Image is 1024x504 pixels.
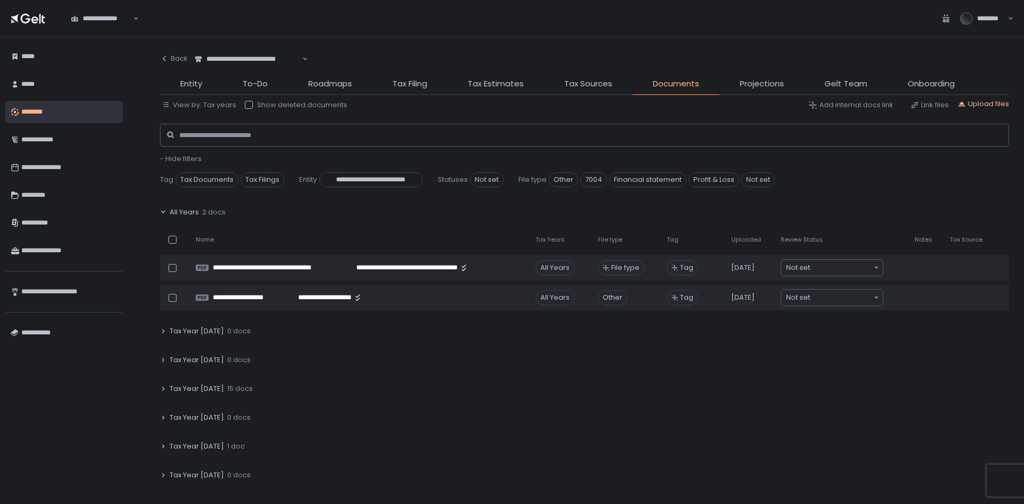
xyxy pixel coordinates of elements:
[227,442,245,451] span: 1 doc
[611,263,639,273] span: File type
[170,413,224,422] span: Tax Year [DATE]
[170,470,224,480] span: Tax Year [DATE]
[188,48,308,70] div: Search for option
[160,48,188,69] button: Back
[786,262,810,273] span: Not set
[535,290,574,305] div: All Years
[598,290,627,305] div: Other
[162,100,236,110] button: View by: Tax years
[810,292,873,303] input: Search for option
[731,293,755,302] span: [DATE]
[689,172,739,187] span: Profit & Loss
[170,207,199,217] span: All Years
[227,326,251,336] span: 0 docs
[196,236,214,244] span: Name
[241,172,284,187] span: Tax Filings
[609,172,686,187] span: Financial statement
[160,54,188,63] div: Back
[580,172,607,187] span: 7004
[786,292,810,303] span: Not set
[535,236,565,244] span: Tax Years
[535,260,574,275] div: All Years
[957,99,1009,109] button: Upload files
[160,175,173,185] span: Tag
[393,78,427,90] span: Tax Filing
[549,172,578,187] span: Other
[227,355,251,365] span: 0 docs
[518,175,547,185] span: File type
[438,175,468,185] span: Statuses
[180,78,202,90] span: Entity
[64,7,139,30] div: Search for option
[950,236,982,244] span: Tax Source
[781,236,823,244] span: Review Status
[653,78,699,90] span: Documents
[470,172,503,187] span: Not set
[740,78,784,90] span: Projections
[160,154,202,164] button: - Hide filters
[667,236,678,244] span: Tag
[915,236,932,244] span: Notes
[564,78,612,90] span: Tax Sources
[468,78,524,90] span: Tax Estimates
[170,442,224,451] span: Tax Year [DATE]
[227,384,253,394] span: 15 docs
[680,293,693,302] span: Tag
[175,172,238,187] span: Tax Documents
[825,78,867,90] span: Gelt Team
[741,172,775,187] span: Not set
[809,100,893,110] button: Add internal docs link
[910,100,949,110] button: Link files
[731,236,761,244] span: Uploaded
[810,262,873,273] input: Search for option
[170,384,224,394] span: Tax Year [DATE]
[227,413,251,422] span: 0 docs
[170,326,224,336] span: Tax Year [DATE]
[308,78,352,90] span: Roadmaps
[598,236,622,244] span: File type
[299,175,317,185] span: Entity
[781,260,883,276] div: Search for option
[202,207,226,217] span: 2 docs
[731,263,755,273] span: [DATE]
[781,290,883,306] div: Search for option
[680,263,693,273] span: Tag
[227,470,251,480] span: 0 docs
[908,78,955,90] span: Onboarding
[243,78,268,90] span: To-Do
[170,355,224,365] span: Tax Year [DATE]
